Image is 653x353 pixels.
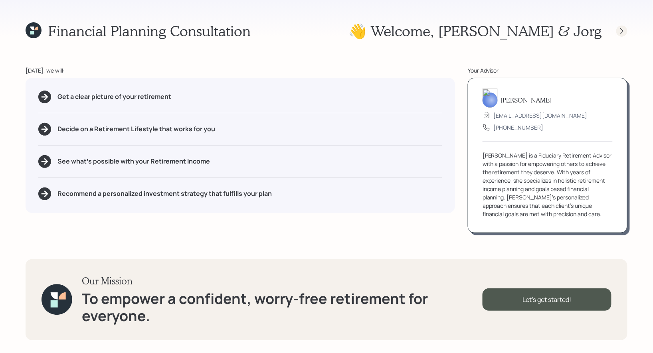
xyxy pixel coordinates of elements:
h1: 👋 Welcome , [PERSON_NAME] & Jorg [348,22,602,39]
h5: Decide on a Retirement Lifestyle that works for you [57,125,215,133]
div: Let's get started! [483,288,611,311]
h5: See what's possible with your Retirement Income [57,158,210,165]
div: [DATE], we will: [26,66,455,75]
div: [EMAIL_ADDRESS][DOMAIN_NAME] [494,111,588,120]
div: [PHONE_NUMBER] [494,123,544,132]
h1: Financial Planning Consultation [48,22,251,39]
h5: [PERSON_NAME] [501,96,552,104]
h3: Our Mission [82,275,483,287]
h1: To empower a confident, worry-free retirement for everyone. [82,290,483,324]
div: [PERSON_NAME] is a Fiduciary Retirement Advisor with a passion for empowering others to achieve t... [483,151,613,218]
h5: Get a clear picture of your retirement [57,93,171,101]
h5: Recommend a personalized investment strategy that fulfills your plan [57,190,272,197]
div: Your Advisor [468,66,627,75]
img: treva-nostdahl-headshot.png [483,89,498,108]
